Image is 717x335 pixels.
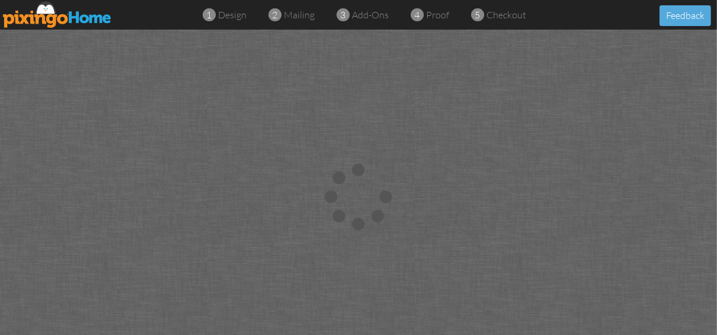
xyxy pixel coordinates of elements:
[341,8,346,22] span: 3
[660,5,711,26] button: Feedback
[486,9,526,21] span: checkout
[284,9,315,21] span: mailing
[273,8,278,22] span: 2
[426,9,449,21] span: proof
[3,1,112,28] img: pixingo logo
[207,8,212,22] span: 1
[352,9,389,21] span: add-ons
[415,8,420,22] span: 4
[218,9,247,21] span: design
[475,8,481,22] span: 5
